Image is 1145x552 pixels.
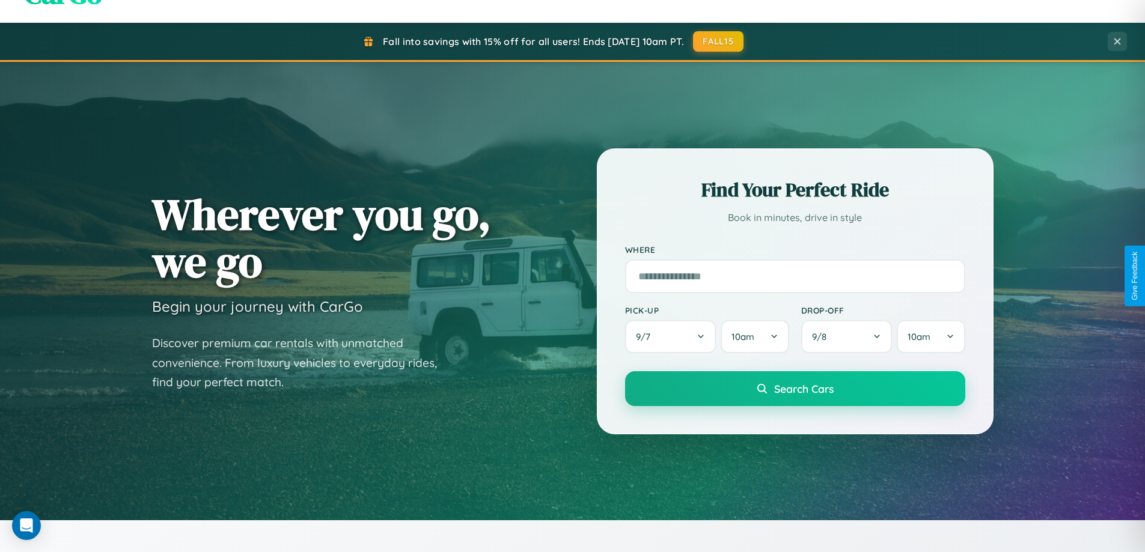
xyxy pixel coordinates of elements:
button: Search Cars [625,371,965,406]
div: Open Intercom Messenger [12,511,41,540]
span: 10am [731,331,754,342]
button: 9/8 [801,320,893,353]
span: 10am [908,331,930,342]
button: FALL15 [693,31,743,52]
h2: Find Your Perfect Ride [625,177,965,203]
button: 9/7 [625,320,716,353]
h1: Wherever you go, we go [152,190,491,285]
h3: Begin your journey with CarGo [152,297,363,315]
span: Search Cars [774,382,834,395]
p: Book in minutes, drive in style [625,209,965,226]
span: 9 / 7 [636,331,656,342]
div: Give Feedback [1131,252,1139,300]
span: 9 / 8 [812,331,832,342]
button: 10am [897,320,965,353]
p: Discover premium car rentals with unmatched convenience. From luxury vehicles to everyday rides, ... [152,333,453,392]
label: Drop-off [801,305,965,315]
label: Where [625,244,965,255]
button: 10am [721,320,789,353]
span: Fall into savings with 15% off for all users! Ends [DATE] 10am PT. [383,35,684,47]
label: Pick-up [625,305,789,315]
